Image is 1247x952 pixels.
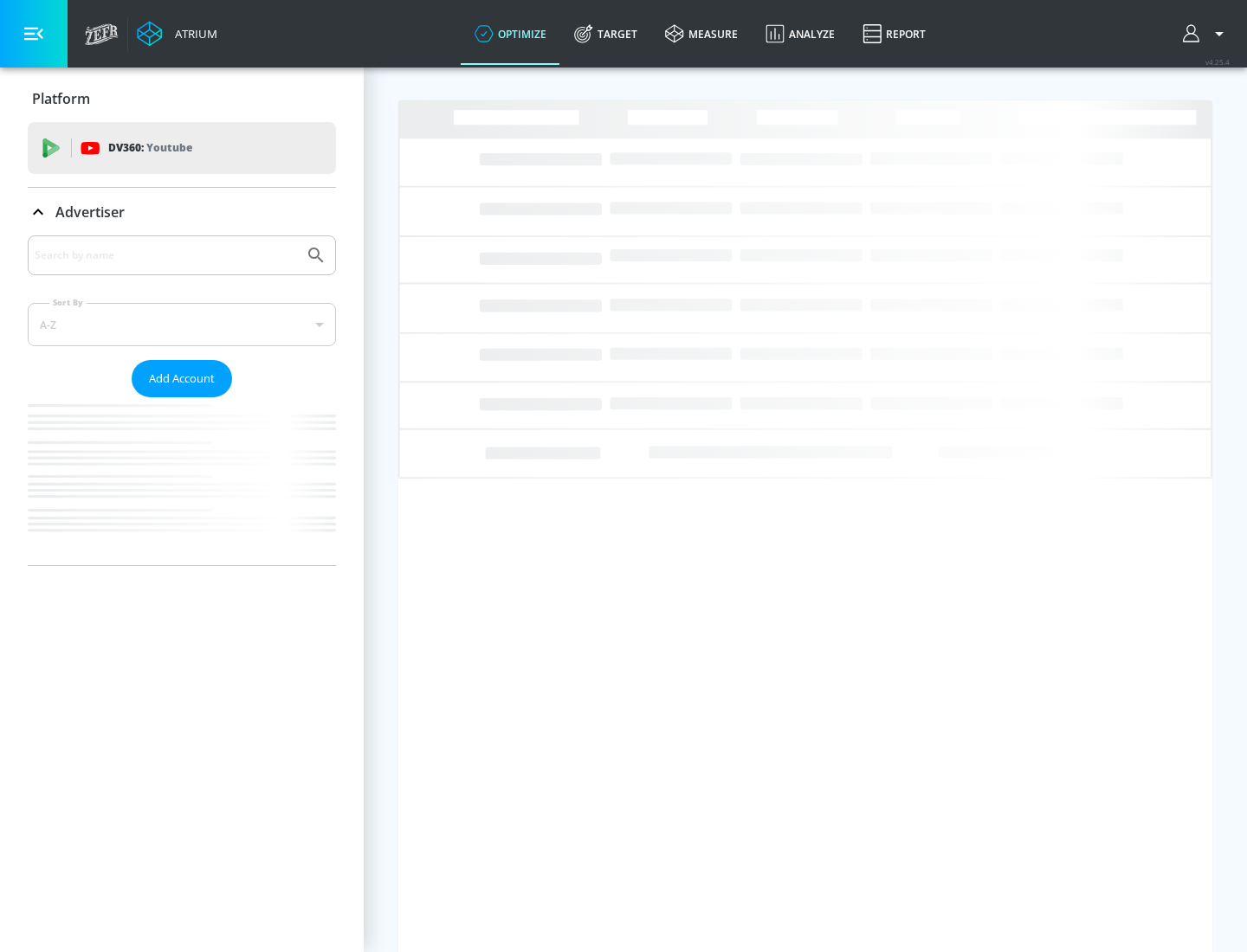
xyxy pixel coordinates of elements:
span: Add Account [149,369,215,389]
p: Youtube [146,138,192,157]
label: Sort By [49,297,87,308]
a: Atrium [137,21,217,47]
p: DV360: [108,138,192,158]
div: Platform [28,74,336,123]
div: Atrium [168,26,217,42]
nav: list of Advertiser [28,397,336,565]
button: Add Account [132,360,232,397]
div: A-Z [28,303,336,346]
a: optimize [461,3,560,65]
a: measure [651,3,752,65]
p: Advertiser [55,203,125,222]
a: Target [560,3,651,65]
p: Platform [32,89,90,108]
input: Search by name [35,244,297,267]
a: Analyze [752,3,849,65]
div: Advertiser [28,188,336,236]
span: v 4.25.4 [1205,57,1230,67]
a: Report [849,3,940,65]
div: DV360: Youtube [28,122,336,174]
div: Advertiser [28,235,336,565]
